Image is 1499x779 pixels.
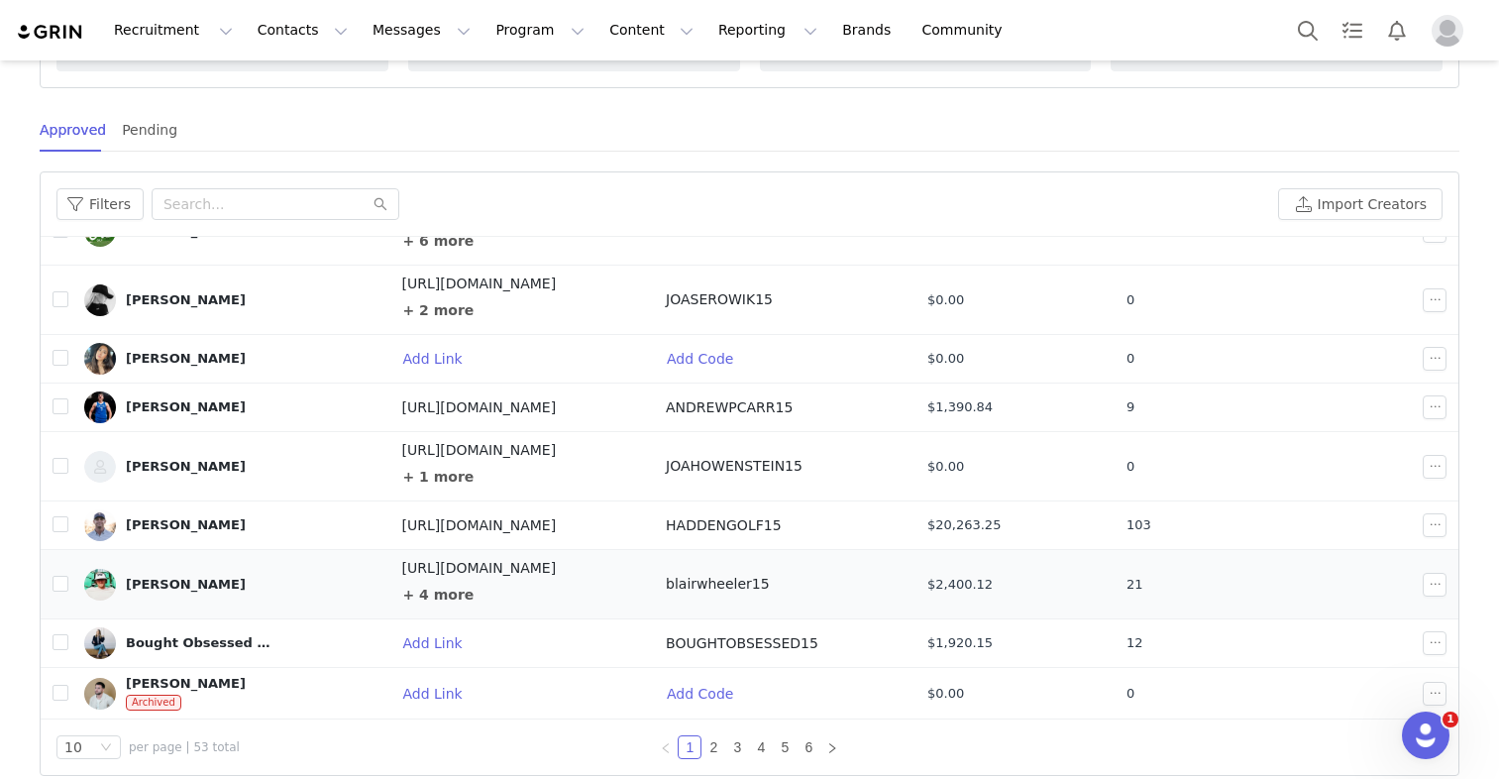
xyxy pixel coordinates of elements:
span: $1,920.15 [927,633,993,653]
span: 0 [1126,684,1134,704]
a: 1 [679,736,700,758]
button: Add Link [401,627,478,659]
li: 4 [749,735,773,759]
span: $0.00 [927,349,964,369]
li: 3 [725,735,749,759]
div: [PERSON_NAME] [126,351,246,367]
button: Add Link [401,678,478,710]
span: Archived [126,695,181,711]
span: 9 [1126,397,1134,417]
img: be605f04-0c8d-4ff9-8460-c3e6e5227cd7.jpg [84,343,116,375]
iframe: Intercom live chat [1402,712,1449,759]
i: icon: down [100,741,112,755]
button: Import Creators [1278,188,1443,220]
span: 12 [1126,633,1143,653]
button: + 1 more [401,461,475,493]
button: Notifications [1375,8,1419,53]
a: 4 [750,736,772,758]
li: 2 [701,735,725,759]
span: per page | 53 total [129,738,240,756]
div: Bought Obsessed | [PERSON_NAME] [126,635,274,651]
div: [PERSON_NAME] [126,676,246,692]
button: Messages [361,8,482,53]
i: icon: right [826,742,838,754]
button: + 2 more [401,294,475,326]
i: icon: search [374,197,387,211]
button: Filters [56,188,144,220]
span: [URL][DOMAIN_NAME] [401,442,556,458]
button: Add Code [666,343,749,375]
span: 1 [1443,712,1458,727]
span: $0.00 [927,457,964,477]
button: Add Code [666,678,749,710]
div: Pending [122,108,177,153]
img: placeholder-profile.jpg [1432,15,1463,47]
img: b415903c-c2bf-4c44-ab76-dff1f5003d1b--s.jpg [84,391,116,423]
img: 8c1e2099-e093-4267-845c-3bac3620423f.jpg [84,509,116,541]
span: ANDREWPCARR15 [666,399,793,415]
button: Contacts [246,8,360,53]
div: 10 [64,736,82,758]
span: 0 [1126,290,1134,310]
button: Content [597,8,705,53]
button: Recruitment [102,8,245,53]
span: $20,263.25 [927,515,1001,535]
li: 1 [678,735,701,759]
li: 6 [797,735,820,759]
span: 103 [1126,515,1151,535]
button: Add Link [401,343,478,375]
li: Previous Page [654,735,678,759]
a: Community [910,8,1023,53]
li: Next Page [820,735,844,759]
span: BOUGHTOBSESSED15 [666,635,818,651]
a: 3 [726,736,748,758]
span: [URL][DOMAIN_NAME] [401,276,556,291]
span: 0 [1126,457,1134,477]
img: grin logo [16,23,85,42]
img: e07a9d27-dc48-4f86-84b5-5cca0f3be091--s.jpg [84,627,116,659]
span: blairwheeler15 [666,576,770,592]
span: JOASEROWIK15 [666,291,773,307]
div: Approved [40,108,106,153]
div: [PERSON_NAME] [126,577,246,593]
a: Brands [830,8,909,53]
span: [URL][DOMAIN_NAME] [401,399,556,415]
button: Profile [1420,15,1483,47]
div: [PERSON_NAME] [126,399,246,415]
span: 0 [1126,349,1134,369]
a: Tasks [1331,8,1374,53]
i: icon: left [660,742,672,754]
span: 21 [1126,575,1143,595]
img: daa9ee0f-2e0b-4a6a-ad7c-0aa45cdee115.jpg [84,569,116,601]
span: $1,390.84 [927,397,993,417]
span: $2,400.12 [927,575,993,595]
div: [PERSON_NAME] [126,517,246,533]
li: 5 [773,735,797,759]
input: Search... [152,188,399,220]
a: 2 [702,736,724,758]
a: 6 [798,736,819,758]
button: + 6 more [401,225,475,257]
span: [URL][DOMAIN_NAME] [401,560,556,576]
span: $0.00 [927,290,964,310]
button: Reporting [706,8,829,53]
button: Search [1286,8,1330,53]
span: HADDENGOLF15 [666,517,782,533]
button: + 4 more [401,579,475,611]
img: 405d09f1-d20e-464f-a7a4-d3020d8f390e--s.jpg [84,678,116,710]
img: df2a587f-3369-4987-8e1c-8cdeeec2b791.jpg [84,284,116,316]
div: [PERSON_NAME] [126,292,246,308]
span: [URL][DOMAIN_NAME] [401,517,556,533]
button: Program [483,8,596,53]
span: $0.00 [927,684,964,704]
span: JOAHOWENSTEIN15 [666,458,803,474]
img: 0edad1aa-0328-4267-839e-d7dfc77ee2e3--s.jpg [84,451,116,483]
a: 5 [774,736,796,758]
div: [PERSON_NAME] [126,459,246,475]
